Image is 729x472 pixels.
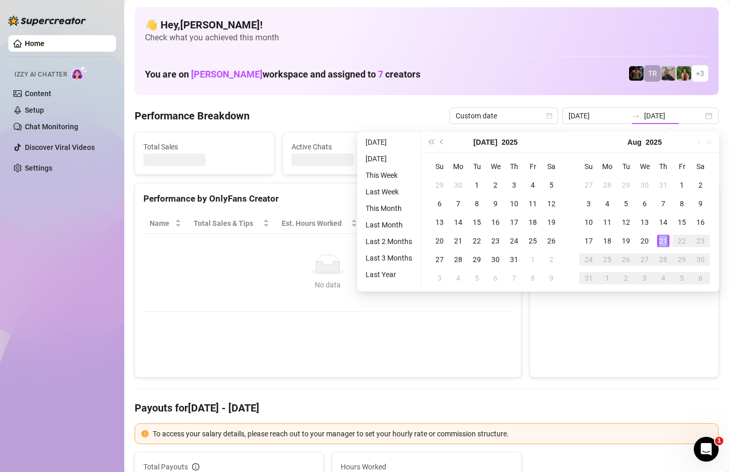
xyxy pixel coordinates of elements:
span: TR [648,68,657,79]
th: Sales / Hour [363,214,430,234]
span: Chat Conversion [436,218,498,229]
th: Name [143,214,187,234]
h4: Payouts for [DATE] - [DATE] [135,401,719,415]
a: Settings [25,164,52,172]
div: Sales by OnlyFans Creator [538,192,710,206]
input: Start date [568,110,628,121]
img: logo-BBDzfeDw.svg [8,16,86,26]
a: Home [25,39,45,48]
span: Check what you achieved this month [145,32,708,43]
img: AI Chatter [71,66,87,81]
span: exclamation-circle [141,430,149,437]
th: Total Sales & Tips [187,214,275,234]
span: Total Sales & Tips [194,218,260,229]
a: Setup [25,106,44,114]
h4: Performance Breakdown [135,109,250,123]
span: Total Sales [143,141,266,153]
span: + 3 [696,68,704,79]
span: Messages Sent [440,141,562,153]
span: calendar [546,113,552,119]
th: Chat Conversion [430,214,513,234]
span: 1 [715,437,723,445]
span: Custom date [456,108,552,124]
div: No data [154,279,502,291]
span: Name [150,218,173,229]
a: Discover Viral Videos [25,143,95,151]
h4: 👋 Hey, [PERSON_NAME] ! [145,18,708,32]
a: Chat Monitoring [25,123,78,131]
h1: You are on workspace and assigned to creators [145,69,420,80]
span: [PERSON_NAME] [191,69,263,80]
span: Sales / Hour [370,218,416,229]
span: 7 [378,69,383,80]
input: End date [644,110,703,121]
span: to [632,112,640,120]
div: To access your salary details, please reach out to your manager to set your hourly rate or commis... [153,428,712,439]
span: Active Chats [291,141,414,153]
span: swap-right [632,112,640,120]
span: info-circle [192,463,199,470]
img: LC [661,66,676,81]
img: Trent [629,66,644,81]
div: Performance by OnlyFans Creator [143,192,513,206]
span: Izzy AI Chatter [14,70,67,80]
iframe: Intercom live chat [694,437,719,462]
a: Content [25,89,51,98]
img: Nathaniel [677,66,691,81]
div: Est. Hours Worked [282,218,349,229]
